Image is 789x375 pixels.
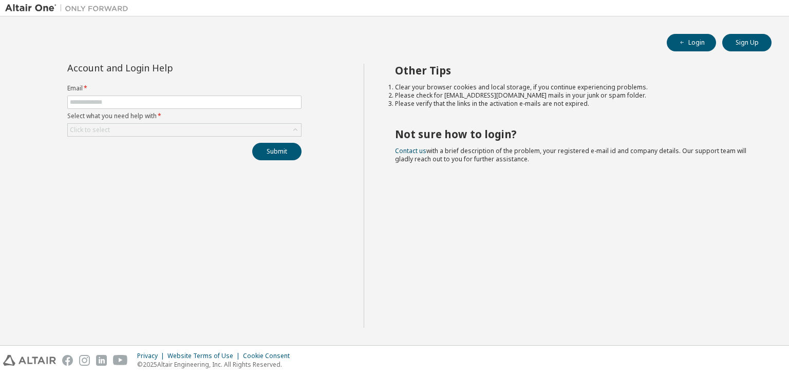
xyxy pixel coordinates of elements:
img: youtube.svg [113,355,128,366]
div: Click to select [70,126,110,134]
button: Submit [252,143,302,160]
button: Login [667,34,716,51]
img: instagram.svg [79,355,90,366]
div: Account and Login Help [67,64,255,72]
span: with a brief description of the problem, your registered e-mail id and company details. Our suppo... [395,146,746,163]
img: facebook.svg [62,355,73,366]
h2: Other Tips [395,64,754,77]
label: Email [67,84,302,92]
div: Click to select [68,124,301,136]
label: Select what you need help with [67,112,302,120]
a: Contact us [395,146,426,155]
div: Cookie Consent [243,352,296,360]
h2: Not sure how to login? [395,127,754,141]
div: Website Terms of Use [167,352,243,360]
img: Altair One [5,3,134,13]
img: linkedin.svg [96,355,107,366]
li: Please check for [EMAIL_ADDRESS][DOMAIN_NAME] mails in your junk or spam folder. [395,91,754,100]
p: © 2025 Altair Engineering, Inc. All Rights Reserved. [137,360,296,369]
div: Privacy [137,352,167,360]
button: Sign Up [722,34,772,51]
li: Please verify that the links in the activation e-mails are not expired. [395,100,754,108]
img: altair_logo.svg [3,355,56,366]
li: Clear your browser cookies and local storage, if you continue experiencing problems. [395,83,754,91]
